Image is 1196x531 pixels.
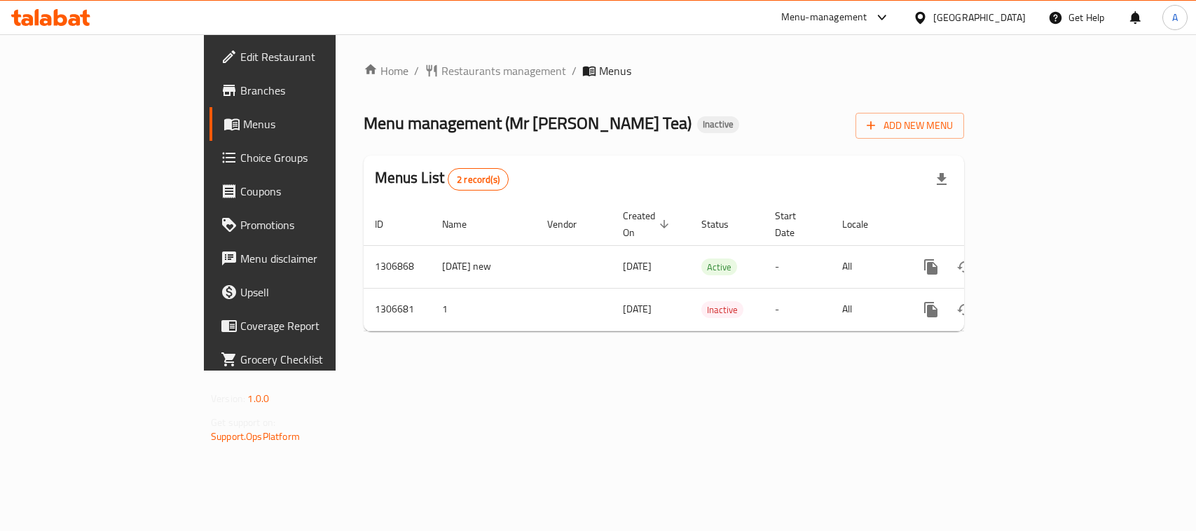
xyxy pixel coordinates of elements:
a: Edit Restaurant [209,40,404,74]
span: 1.0.0 [247,389,269,408]
span: Created On [623,207,673,241]
button: Add New Menu [855,113,964,139]
button: more [914,293,948,326]
td: - [764,288,831,331]
td: [DATE] new [431,245,536,288]
table: enhanced table [364,203,1060,331]
li: / [572,62,577,79]
span: Upsell [240,284,392,301]
span: Menus [243,116,392,132]
span: Menu disclaimer [240,250,392,267]
span: Branches [240,82,392,99]
a: Upsell [209,275,404,309]
span: Name [442,216,485,233]
div: Export file [925,163,958,196]
span: Menus [599,62,631,79]
a: Support.OpsPlatform [211,427,300,446]
span: Inactive [697,118,739,130]
a: Coupons [209,174,404,208]
span: 2 record(s) [448,173,508,186]
nav: breadcrumb [364,62,964,79]
span: Coverage Report [240,317,392,334]
span: Start Date [775,207,814,241]
span: Menu management ( Mr [PERSON_NAME] Tea ) [364,107,692,139]
a: Menus [209,107,404,141]
td: - [764,245,831,288]
a: Restaurants management [425,62,566,79]
a: Coverage Report [209,309,404,343]
span: Add New Menu [867,117,953,135]
button: more [914,250,948,284]
td: All [831,245,903,288]
span: Version: [211,389,245,408]
a: Promotions [209,208,404,242]
div: Inactive [701,301,743,318]
td: All [831,288,903,331]
li: / [414,62,419,79]
div: Inactive [697,116,739,133]
span: A [1172,10,1178,25]
div: [GEOGRAPHIC_DATA] [933,10,1026,25]
span: Promotions [240,216,392,233]
span: Status [701,216,747,233]
span: Get support on: [211,413,275,432]
div: Menu-management [781,9,867,26]
span: Vendor [547,216,595,233]
span: ID [375,216,401,233]
button: Change Status [948,250,982,284]
span: Active [701,259,737,275]
span: Choice Groups [240,149,392,166]
td: 1 [431,288,536,331]
span: [DATE] [623,257,652,275]
a: Branches [209,74,404,107]
div: Total records count [448,168,509,191]
a: Menu disclaimer [209,242,404,275]
h2: Menus List [375,167,509,191]
span: Restaurants management [441,62,566,79]
th: Actions [903,203,1060,246]
span: Grocery Checklist [240,351,392,368]
span: Locale [842,216,886,233]
a: Choice Groups [209,141,404,174]
span: Inactive [701,302,743,318]
span: [DATE] [623,300,652,318]
a: Grocery Checklist [209,343,404,376]
span: Edit Restaurant [240,48,392,65]
span: Coupons [240,183,392,200]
